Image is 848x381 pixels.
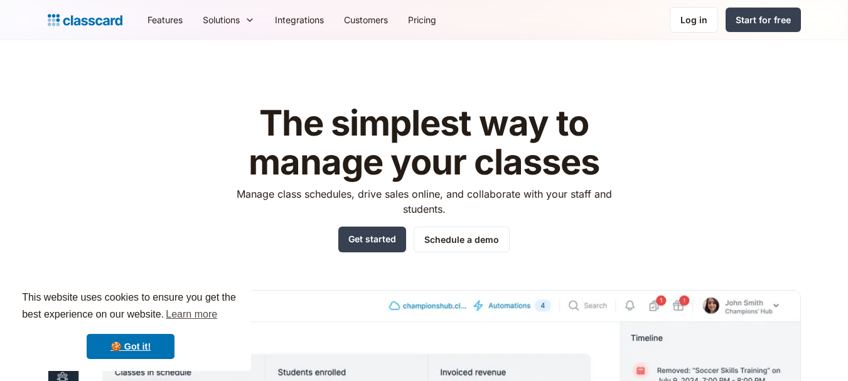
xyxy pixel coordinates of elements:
[164,305,219,324] a: learn more about cookies
[193,6,265,34] div: Solutions
[736,13,791,26] div: Start for free
[398,6,446,34] a: Pricing
[726,8,801,32] a: Start for free
[225,186,623,217] p: Manage class schedules, drive sales online, and collaborate with your staff and students.
[225,104,623,181] h1: The simplest way to manage your classes
[22,290,239,324] span: This website uses cookies to ensure you get the best experience on our website.
[334,6,398,34] a: Customers
[48,11,122,29] a: home
[414,227,510,252] a: Schedule a demo
[203,13,240,26] div: Solutions
[338,227,406,252] a: Get started
[10,278,251,371] div: cookieconsent
[87,334,174,359] a: dismiss cookie message
[265,6,334,34] a: Integrations
[670,7,718,33] a: Log in
[680,13,707,26] div: Log in
[137,6,193,34] a: Features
